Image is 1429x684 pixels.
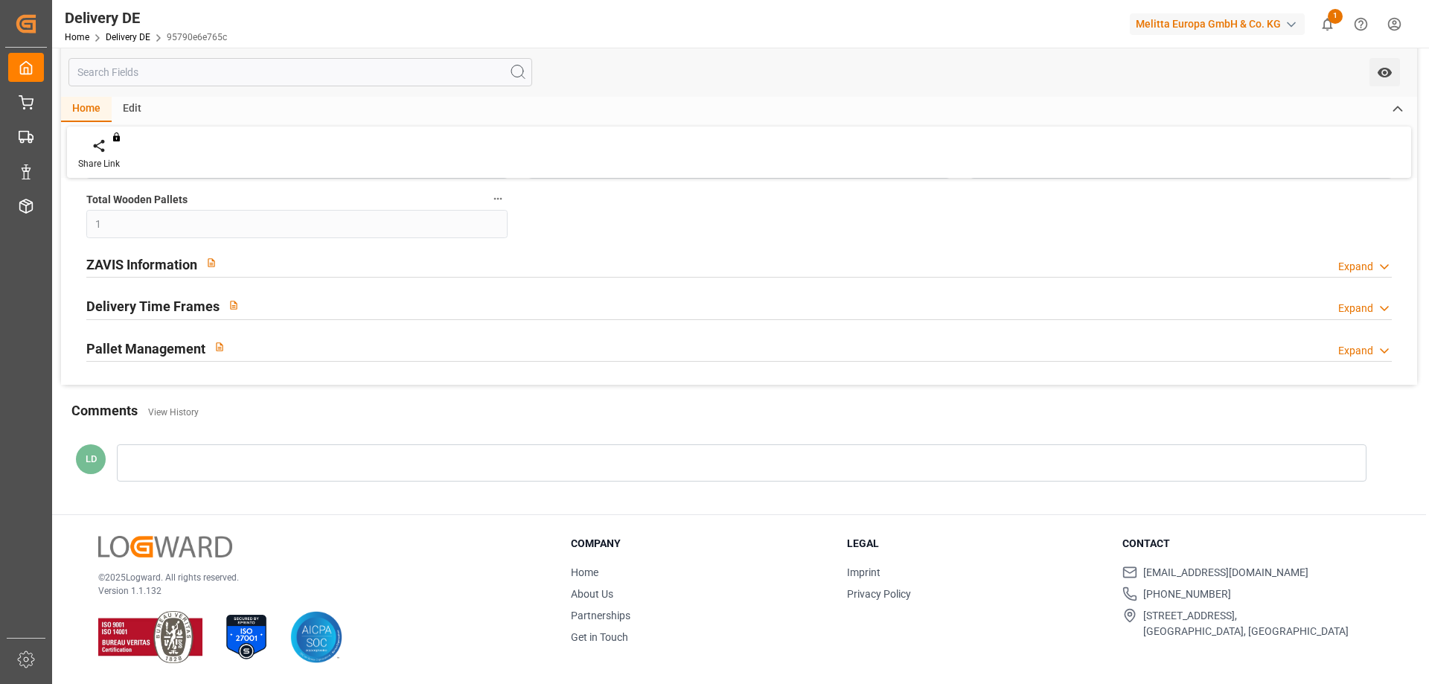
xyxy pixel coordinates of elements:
img: Logward Logo [98,536,232,557]
h3: Contact [1122,536,1380,552]
h2: ZAVIS Information [86,255,197,275]
a: Privacy Policy [847,588,911,600]
button: View description [197,249,226,277]
img: ISO 9001 & ISO 14001 Certification [98,611,202,663]
div: Home [61,97,112,122]
h2: Pallet Management [86,339,205,359]
a: About Us [571,588,613,600]
a: Delivery DE [106,32,150,42]
button: View description [220,291,248,319]
img: ISO 27001 Certification [220,611,272,663]
a: Get in Touch [571,631,628,643]
span: [PHONE_NUMBER] [1143,586,1231,602]
a: Home [571,566,598,578]
div: Expand [1338,259,1373,275]
button: open menu [1369,58,1400,86]
span: [EMAIL_ADDRESS][DOMAIN_NAME] [1143,565,1308,581]
span: 1 [1328,9,1343,24]
button: show 1 new notifications [1311,7,1344,41]
input: Search Fields [68,58,532,86]
h2: Comments [71,400,138,421]
a: Partnerships [571,610,630,621]
h2: Delivery Time Frames [86,296,220,316]
button: View description [205,333,234,361]
a: View History [148,407,199,418]
div: Melitta Europa GmbH & Co. KG [1130,13,1305,35]
a: Home [65,32,89,42]
div: Expand [1338,343,1373,359]
img: AICPA SOC [290,611,342,663]
div: Expand [1338,301,1373,316]
h3: Legal [847,536,1104,552]
div: Edit [112,97,153,122]
button: Help Center [1344,7,1378,41]
div: Delivery DE [65,7,227,29]
a: Imprint [847,566,880,578]
button: Melitta Europa GmbH & Co. KG [1130,10,1311,38]
span: LD [86,453,97,464]
button: Total Wooden Pallets [488,189,508,208]
span: [STREET_ADDRESS], [GEOGRAPHIC_DATA], [GEOGRAPHIC_DATA] [1143,608,1349,639]
span: Total Wooden Pallets [86,192,188,208]
p: © 2025 Logward. All rights reserved. [98,571,534,584]
p: Version 1.1.132 [98,584,534,598]
h3: Company [571,536,828,552]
